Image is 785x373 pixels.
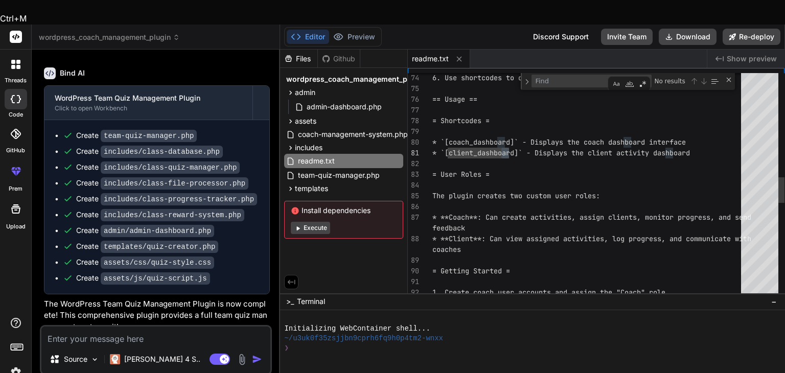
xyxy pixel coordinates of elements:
[44,86,252,120] button: WordPress Team Quiz Management PluginClick to open Workbench
[638,79,648,89] div: Use Regular Expression (Alt+R)
[329,30,379,44] button: Preview
[306,101,383,113] span: admin-dashboard.php
[110,354,120,364] img: Claude 4 Sonnet
[76,257,214,268] div: Create
[432,223,465,232] span: feedback
[408,287,419,298] div: 92
[284,324,430,334] span: Initializing WebContainer shell...
[637,148,690,157] span: ity dashboard
[625,79,635,89] div: Match Whole Word (Alt+W)
[690,77,698,85] div: Previous Match (Shift+Enter)
[408,201,419,212] div: 86
[295,183,328,194] span: templates
[408,126,419,137] div: 79
[101,130,197,142] code: team-quiz-manager.php
[291,205,397,216] span: Install dependencies
[286,296,294,307] span: >_
[723,29,780,45] button: Re-deploy
[76,225,214,236] div: Create
[236,354,248,365] img: attachment
[76,194,257,204] div: Create
[408,137,419,148] div: 80
[408,180,419,191] div: 84
[659,29,717,45] button: Download
[637,137,686,147] span: rd interface
[521,73,735,90] div: Find / Replace
[432,234,637,243] span: * **Client**: Can view assigned activities, log pr
[280,54,317,64] div: Files
[408,158,419,169] div: 82
[408,234,419,244] div: 88
[76,273,210,284] div: Create
[297,169,381,181] span: team-quiz-manager.php
[101,257,214,269] code: assets/css/quiz-style.css
[318,54,360,64] div: Github
[408,266,419,276] div: 90
[432,191,600,200] span: The plugin creates two custom user roles:
[432,73,637,82] span: 6. Use shortcodes to display dashboards on your si
[408,105,419,115] div: 77
[408,191,419,201] div: 85
[101,225,214,237] code: admin/admin-dashboard.php
[101,146,223,158] code: includes/class-database.php
[432,288,637,297] span: 1. Create coach user accounts and assign the "Coac
[44,298,270,333] p: The WordPress Team Quiz Management Plugin is now complete! This comprehensive plugin provides a f...
[39,32,180,42] span: wordpress_coach_management_plugin
[124,354,200,364] p: [PERSON_NAME] 4 S..
[101,272,210,285] code: assets/js/quiz-script.js
[432,116,490,125] span: = Shortcodes =
[64,354,87,364] p: Source
[9,184,22,193] label: prem
[432,266,510,275] span: = Getting Started =
[408,255,419,266] div: 89
[637,234,751,243] span: ogress, and communicate with
[700,77,708,85] div: Next Match (Enter)
[297,296,325,307] span: Terminal
[408,94,419,105] div: 76
[55,93,242,103] div: WordPress Team Quiz Management Plugin
[532,75,617,87] textarea: Find
[408,73,419,83] div: 74
[432,245,461,254] span: coaches
[6,222,26,231] label: Upload
[284,334,443,343] span: ~/u3uk0f35zsjjbn9cprh6fq9h0p4tm2-wnxx
[101,177,248,190] code: includes/class-file-processor.php
[287,30,329,44] button: Editor
[637,288,665,297] span: h" role
[252,354,262,364] img: icon
[101,193,257,205] code: includes/class-progress-tracker.php
[297,155,336,167] span: readme.txt
[412,54,449,64] span: readme.txt
[55,104,242,112] div: Click to open Workbench
[6,146,25,155] label: GitHub
[101,161,240,174] code: includes/class-quiz-manager.php
[522,73,532,90] div: Toggle Replace
[9,110,23,119] label: code
[432,137,637,147] span: * `[coach_dashboard]` - Displays the coach dashboa
[295,116,316,126] span: assets
[291,222,330,234] button: Execute
[408,83,419,94] div: 75
[101,241,218,253] code: templates/quiz-creator.php
[76,146,223,157] div: Create
[725,76,733,84] div: Close (Escape)
[408,169,419,180] div: 83
[284,343,289,353] span: ❯
[637,213,751,222] span: , monitor progress, and send
[408,276,419,287] div: 91
[653,75,688,87] div: No results
[295,87,315,98] span: admin
[76,178,248,189] div: Create
[771,296,777,307] span: −
[408,148,419,158] div: 81
[769,293,779,310] button: −
[90,355,99,364] img: Pick Models
[709,76,720,87] div: Find in Selection (Alt+L)
[527,29,595,45] div: Discord Support
[601,29,653,45] button: Invite Team
[76,162,240,173] div: Create
[432,95,477,104] span: == Usage ==
[611,79,621,89] div: Match Case (Alt+C)
[60,68,85,78] h6: Bind AI
[432,170,490,179] span: = User Roles =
